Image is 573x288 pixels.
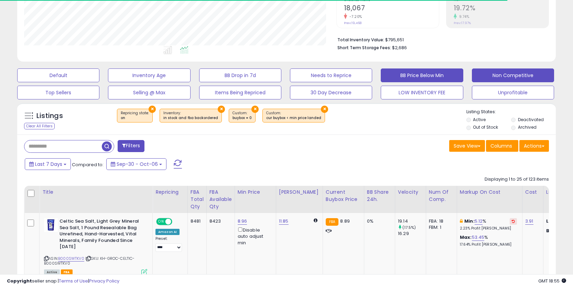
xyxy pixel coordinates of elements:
button: LOW INVENTORY FEE [381,86,463,99]
b: Celtic Sea Salt, Light Grey Mineral Sea Salt, 1 Pound Resealable Bag Unrefined, Hand-Harvested, V... [60,218,143,252]
div: Disable auto adjust min [238,226,271,246]
div: 19.14 [398,218,426,224]
small: FBA [326,218,338,226]
label: Out of Stock [473,124,498,130]
p: 17.64% Profit [PERSON_NAME] [460,242,517,247]
button: × [149,106,156,113]
b: Max: [460,234,472,241]
span: Compared to: [72,161,104,168]
div: cur buybox < min price landed [266,116,321,120]
button: Needs to Reprice [290,68,372,82]
b: Min: [464,218,475,224]
span: Repricing state : [121,110,149,121]
label: Deactivated [518,117,544,122]
span: OFF [171,219,182,225]
a: B000SWTKV0 [58,256,84,262]
div: Min Price [238,189,273,196]
div: Current Buybox Price [326,189,361,203]
div: Velocity [398,189,423,196]
div: on [121,116,149,120]
img: 41J1dG7ErsL._SL40_.jpg [44,218,58,232]
button: Save View [449,140,485,152]
a: Privacy Policy [89,278,119,284]
div: % [460,234,517,247]
label: Archived [518,124,537,130]
span: | SKU: KH-GROC-CELTIC-B000SWTKV0 [44,256,135,266]
button: Columns [486,140,518,152]
div: 16.29 [398,231,426,237]
div: % [460,218,517,231]
a: 11.85 [279,218,289,225]
div: 8481 [191,218,201,224]
div: 0% [367,218,390,224]
button: Items Being Repriced [199,86,281,99]
span: Sep-30 - Oct-06 [117,161,158,168]
button: 30 Day Decrease [290,86,372,99]
span: Inventory : [163,110,218,121]
p: Listing States: [466,109,556,115]
button: Default [17,68,99,82]
span: 8.89 [340,218,350,224]
a: 53.45 [472,234,485,241]
div: FBA Total Qty [191,189,204,210]
strong: Copyright [7,278,32,284]
a: 3.91 [525,218,533,225]
button: Sep-30 - Oct-06 [106,158,166,170]
button: Top Sellers [17,86,99,99]
div: Markup on Cost [460,189,519,196]
a: Terms of Use [59,278,88,284]
th: The percentage added to the cost of goods (COGS) that forms the calculator for Min & Max prices. [457,186,522,213]
div: Preset: [155,236,182,252]
div: in stock and fba backordered [163,116,218,120]
button: × [218,106,225,113]
label: Active [473,117,486,122]
span: Custom: [233,110,252,121]
div: Clear All Filters [24,123,55,129]
button: Unprofitable [472,86,554,99]
button: × [321,106,328,113]
div: [PERSON_NAME] [279,189,320,196]
button: Non Competitive [472,68,554,82]
button: Inventory Age [108,68,190,82]
a: 8.96 [238,218,247,225]
div: seller snap | | [7,278,119,285]
button: Actions [519,140,549,152]
h5: Listings [36,111,63,121]
p: 2.23% Profit [PERSON_NAME] [460,226,517,231]
small: (17.5%) [402,225,416,230]
button: BB Drop in 7d [199,68,281,82]
div: 8423 [209,218,229,224]
div: Displaying 1 to 25 of 123 items [485,176,549,183]
span: 2025-10-14 18:55 GMT [538,278,566,284]
div: FBA Available Qty [209,189,232,210]
div: Repricing [155,189,185,196]
span: Custom: [266,110,321,121]
div: Amazon AI [155,229,180,235]
button: BB Price Below Min [381,68,463,82]
div: FBM: 1 [429,224,452,231]
div: BB Share 24h. [367,189,392,203]
button: Selling @ Max [108,86,190,99]
div: Title [42,189,150,196]
button: Filters [118,140,144,152]
span: ON [157,219,165,225]
span: Last 7 Days [35,161,62,168]
div: buybox = 0 [233,116,252,120]
div: Num of Comp. [429,189,454,203]
div: FBA: 18 [429,218,452,224]
button: Last 7 Days [25,158,71,170]
button: × [251,106,259,113]
a: 5.12 [475,218,483,225]
span: Columns [490,142,512,149]
div: Cost [525,189,540,196]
